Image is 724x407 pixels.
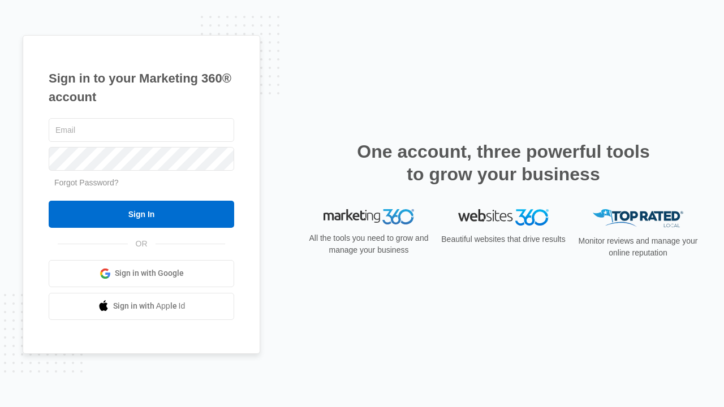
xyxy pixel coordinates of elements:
[305,232,432,256] p: All the tools you need to grow and manage your business
[49,201,234,228] input: Sign In
[324,209,414,225] img: Marketing 360
[440,233,567,245] p: Beautiful websites that drive results
[458,209,549,226] img: Websites 360
[49,260,234,287] a: Sign in with Google
[54,178,119,187] a: Forgot Password?
[354,140,653,185] h2: One account, three powerful tools to grow your business
[49,293,234,320] a: Sign in with Apple Id
[593,209,683,228] img: Top Rated Local
[113,300,186,312] span: Sign in with Apple Id
[575,235,701,259] p: Monitor reviews and manage your online reputation
[128,238,156,250] span: OR
[49,118,234,142] input: Email
[49,69,234,106] h1: Sign in to your Marketing 360® account
[115,267,184,279] span: Sign in with Google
